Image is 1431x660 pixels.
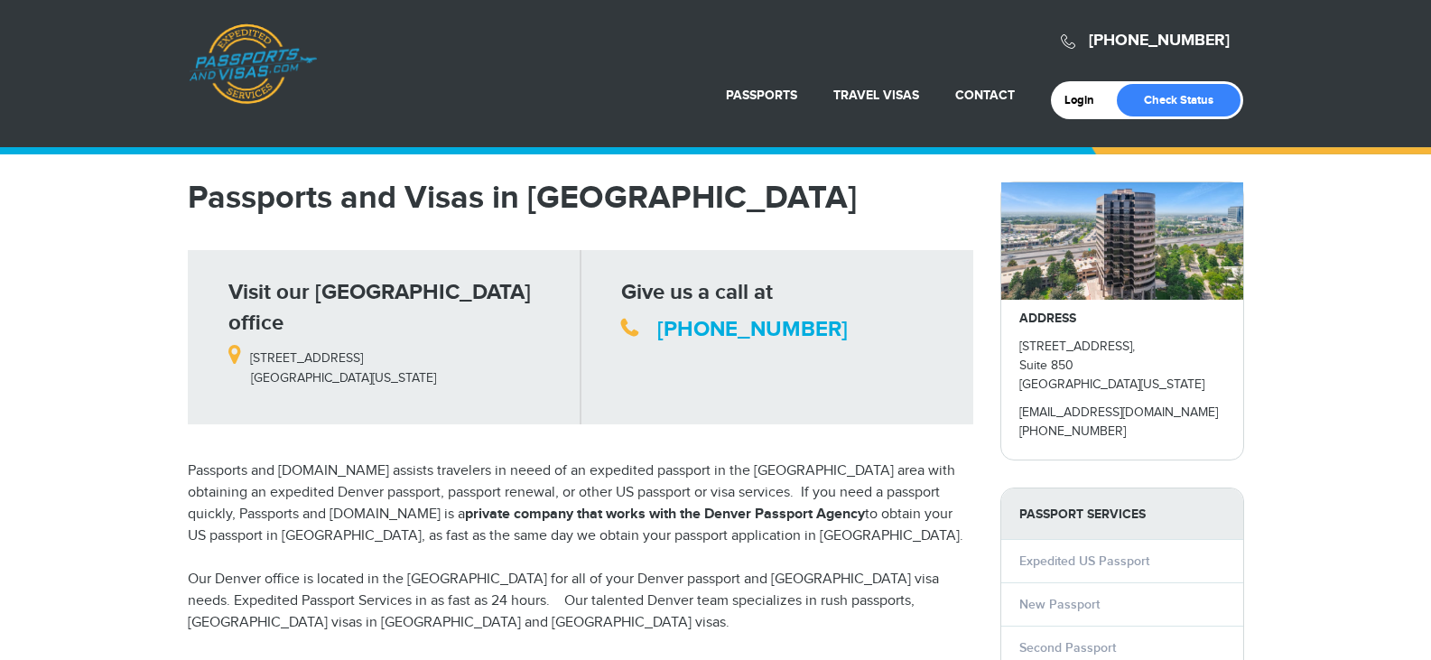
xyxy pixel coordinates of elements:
[726,88,797,103] a: Passports
[1089,31,1230,51] a: [PHONE_NUMBER]
[189,23,317,105] a: Passports & [DOMAIN_NAME]
[1001,488,1243,540] strong: PASSPORT SERVICES
[228,339,567,387] p: [STREET_ADDRESS] [GEOGRAPHIC_DATA][US_STATE]
[1019,338,1225,395] p: [STREET_ADDRESS], Suite 850 [GEOGRAPHIC_DATA][US_STATE]
[1019,405,1218,420] a: [EMAIL_ADDRESS][DOMAIN_NAME]
[1064,93,1107,107] a: Login
[621,279,773,305] strong: Give us a call at
[1001,182,1243,300] img: passportsandvisas_denver_5251_dtc_parkway_-_28de80_-_029b8f063c7946511503b0bb3931d518761db640.jpg
[1019,311,1076,326] strong: ADDRESS
[657,316,848,342] a: [PHONE_NUMBER]
[188,460,973,547] p: Passports and [DOMAIN_NAME] assists travelers in neeed of an expedited passport in the [GEOGRAPHI...
[955,88,1015,103] a: Contact
[188,181,973,214] h1: Passports and Visas in [GEOGRAPHIC_DATA]
[465,506,865,523] strong: private company that works with the Denver Passport Agency
[1019,423,1225,442] p: [PHONE_NUMBER]
[1019,597,1100,612] a: New Passport
[228,279,531,336] strong: Visit our [GEOGRAPHIC_DATA] office
[188,569,973,634] p: Our Denver office is located in the [GEOGRAPHIC_DATA] for all of your Denver passport and [GEOGRA...
[833,88,919,103] a: Travel Visas
[1019,640,1116,655] a: Second Passport
[1019,553,1149,569] a: Expedited US Passport
[1117,84,1241,116] a: Check Status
